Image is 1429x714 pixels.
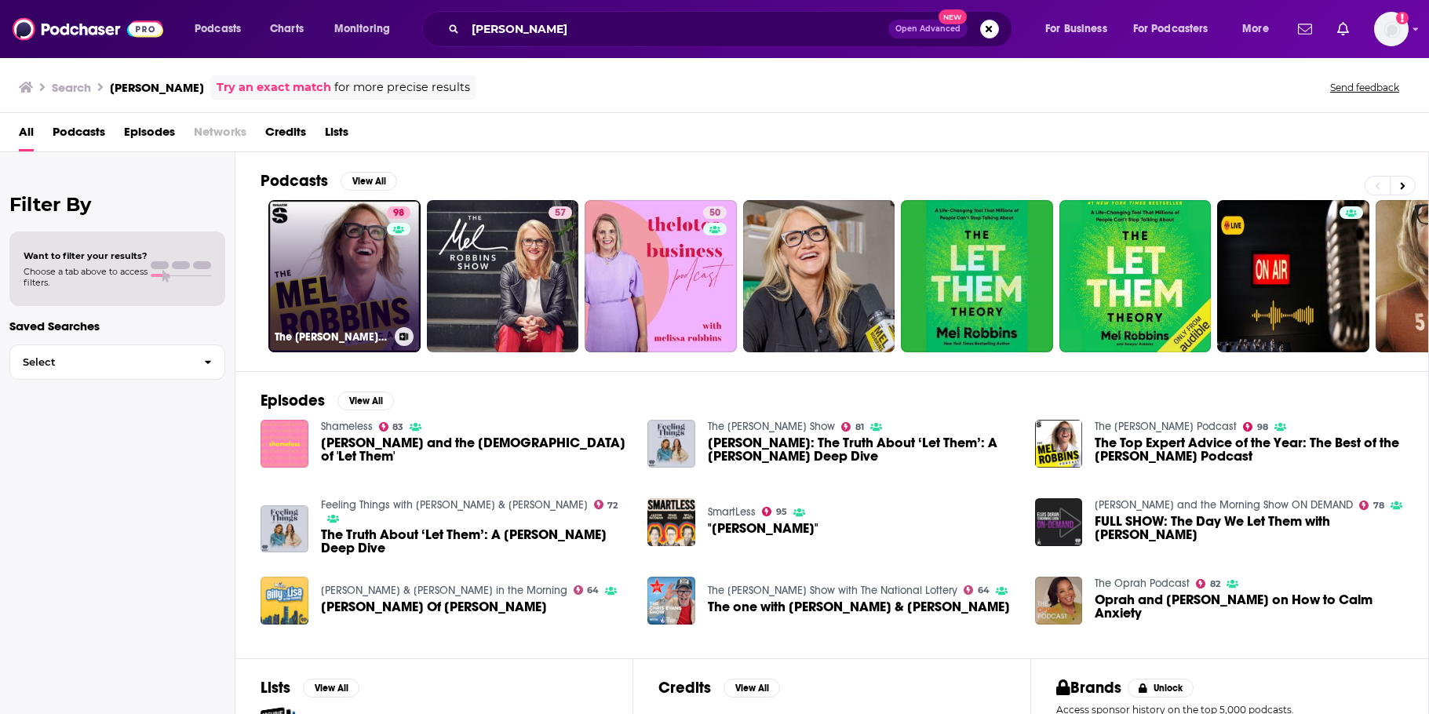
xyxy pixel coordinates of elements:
[53,119,105,151] a: Podcasts
[392,424,403,431] span: 83
[978,587,990,594] span: 64
[708,505,756,519] a: SmartLess
[379,422,404,432] a: 83
[555,206,566,221] span: 57
[393,206,404,221] span: 98
[647,577,695,625] img: The one with Mel Robbins & Kirsty Gallagher
[658,678,711,698] h2: Credits
[265,119,306,151] span: Credits
[708,522,818,535] span: "[PERSON_NAME]"
[1034,16,1127,42] button: open menu
[1095,593,1403,620] span: Oprah and [PERSON_NAME] on How to Calm Anxiety
[261,171,397,191] a: PodcastsView All
[437,11,1027,47] div: Search podcasts, credits, & more...
[261,420,308,468] img: Mel Robbins and the church of 'Let Them'
[9,319,225,333] p: Saved Searches
[1095,515,1403,541] a: FULL SHOW: The Day We Let Them with Mel Robbins
[321,528,629,555] span: The Truth About ‘Let Them’: A [PERSON_NAME] Deep Dive
[24,250,148,261] span: Want to filter your results?
[325,119,348,151] a: Lists
[184,16,261,42] button: open menu
[10,357,191,367] span: Select
[895,25,961,33] span: Open Advanced
[110,80,204,95] h3: [PERSON_NAME]
[465,16,888,42] input: Search podcasts, credits, & more...
[1374,12,1409,46] img: User Profile
[1095,420,1237,433] a: The Mel Robbins Podcast
[24,266,148,288] span: Choose a tab above to access filters.
[261,391,394,410] a: EpisodesView All
[260,16,313,42] a: Charts
[387,206,410,219] a: 98
[841,422,864,432] a: 81
[647,498,695,546] img: "Mel Robbins"
[708,584,957,597] a: The Chris Evans Show with The National Lottery
[321,420,373,433] a: Shameless
[9,344,225,380] button: Select
[1095,515,1403,541] span: FULL SHOW: The Day We Let Them with [PERSON_NAME]
[13,14,163,44] img: Podchaser - Follow, Share and Rate Podcasts
[1292,16,1318,42] a: Show notifications dropdown
[724,679,780,698] button: View All
[1396,12,1409,24] svg: Add a profile image
[52,80,91,95] h3: Search
[1095,593,1403,620] a: Oprah and Mel Robbins on How to Calm Anxiety
[323,16,410,42] button: open menu
[1095,577,1190,590] a: The Oprah Podcast
[776,508,787,515] span: 95
[341,172,397,191] button: View All
[321,436,629,463] span: [PERSON_NAME] and the [DEMOGRAPHIC_DATA] of 'Let Them'
[1056,678,1121,698] h2: Brands
[855,424,864,431] span: 81
[1095,436,1403,463] span: The Top Expert Advice of the Year: The Best of the [PERSON_NAME] Podcast
[1035,577,1083,625] a: Oprah and Mel Robbins on How to Calm Anxiety
[268,200,421,352] a: 98The [PERSON_NAME] Podcast
[334,78,470,97] span: for more precise results
[19,119,34,151] a: All
[261,505,308,553] img: The Truth About ‘Let Them’: A Mel Robbins Deep Dive
[708,600,1010,614] a: The one with Mel Robbins & Kirsty Gallagher
[647,420,695,468] img: AMY: The Truth About ‘Let Them’: A Mel Robbins Deep Dive
[1196,579,1220,588] a: 82
[594,500,618,509] a: 72
[303,679,359,698] button: View All
[708,436,1016,463] a: AMY: The Truth About ‘Let Them’: A Mel Robbins Deep Dive
[1210,581,1220,588] span: 82
[709,206,720,221] span: 50
[549,206,572,219] a: 57
[261,678,290,698] h2: Lists
[1035,498,1083,546] img: FULL SHOW: The Day We Let Them with Mel Robbins
[321,436,629,463] a: Mel Robbins and the church of 'Let Them'
[124,119,175,151] a: Episodes
[1035,420,1083,468] img: The Top Expert Advice of the Year: The Best of the Mel Robbins Podcast
[587,587,599,594] span: 64
[270,18,304,40] span: Charts
[261,391,325,410] h2: Episodes
[708,420,835,433] a: The Bobby Bones Show
[708,436,1016,463] span: [PERSON_NAME]: The Truth About ‘Let Them’: A [PERSON_NAME] Deep Dive
[964,585,990,595] a: 64
[261,577,308,625] a: Billy Dreamt Of Mel Robbins
[1123,16,1231,42] button: open menu
[1243,422,1268,432] a: 98
[321,600,547,614] span: [PERSON_NAME] Of [PERSON_NAME]
[275,330,388,344] h3: The [PERSON_NAME] Podcast
[658,678,780,698] a: CreditsView All
[1359,501,1384,510] a: 78
[321,600,547,614] a: Billy Dreamt Of Mel Robbins
[261,171,328,191] h2: Podcasts
[708,522,818,535] a: "Mel Robbins"
[1331,16,1355,42] a: Show notifications dropdown
[337,392,394,410] button: View All
[607,502,618,509] span: 72
[321,528,629,555] a: The Truth About ‘Let Them’: A Mel Robbins Deep Dive
[217,78,331,97] a: Try an exact match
